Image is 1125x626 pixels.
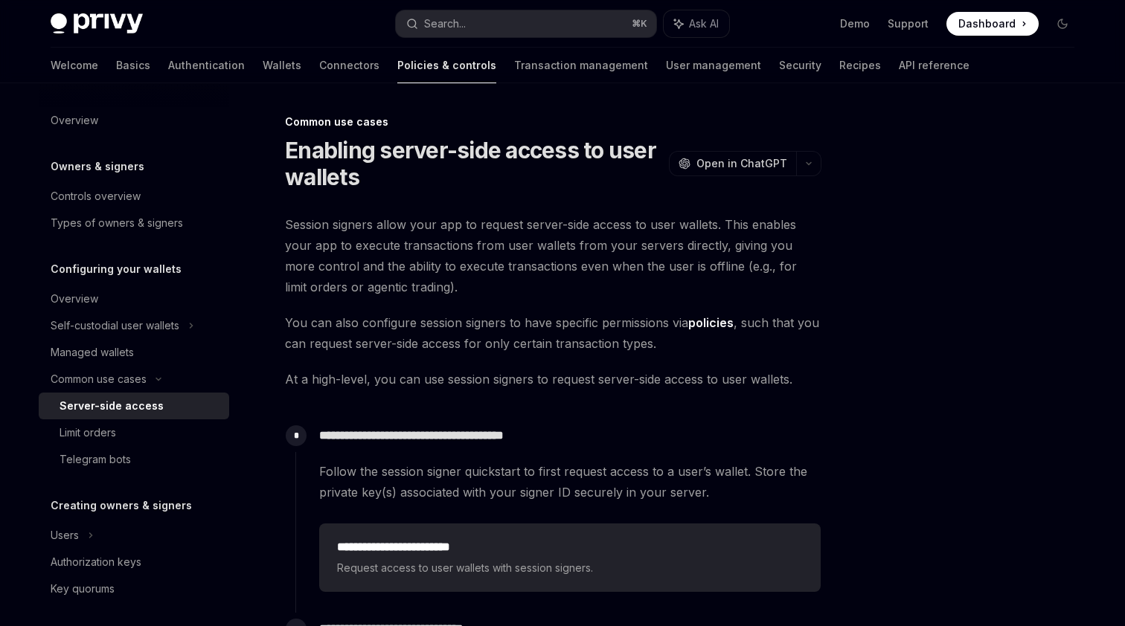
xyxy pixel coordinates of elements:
[51,343,134,361] div: Managed wallets
[60,397,164,415] div: Server-side access
[319,48,379,83] a: Connectors
[285,312,821,354] span: You can also configure session signers to have specific permissions via , such that you can reque...
[51,48,98,83] a: Welcome
[666,48,761,83] a: User management
[899,48,969,83] a: API reference
[696,156,787,171] span: Open in ChatGPT
[39,285,229,312] a: Overview
[689,16,719,31] span: Ask AI
[168,48,245,83] a: Authentication
[1051,12,1074,36] button: Toggle dark mode
[51,13,143,34] img: dark logo
[39,549,229,575] a: Authorization keys
[51,553,141,571] div: Authorization keys
[39,446,229,473] a: Telegram bots
[51,317,179,335] div: Self-custodial user wallets
[839,48,881,83] a: Recipes
[51,187,141,205] div: Controls overview
[958,16,1016,31] span: Dashboard
[946,12,1039,36] a: Dashboard
[840,16,870,31] a: Demo
[396,10,656,37] button: Search...⌘K
[39,210,229,236] a: Types of owners & signers
[285,114,821,129] div: Common use cases
[51,290,98,308] div: Overview
[779,48,821,83] a: Security
[688,315,734,331] a: policies
[337,559,803,577] span: Request access to user wallets with session signers.
[664,10,729,37] button: Ask AI
[39,339,229,366] a: Managed wallets
[51,112,98,129] div: Overview
[39,393,229,419] a: Server-side access
[285,214,821,297] span: Session signers allow your app to request server-side access to user wallets. This enables your a...
[669,151,796,176] button: Open in ChatGPT
[51,497,192,514] h5: Creating owners & signers
[39,107,229,134] a: Overview
[39,419,229,446] a: Limit orders
[51,214,183,232] div: Types of owners & signers
[51,158,144,175] h5: Owners & signers
[51,370,147,388] div: Common use cases
[263,48,301,83] a: Wallets
[116,48,150,83] a: Basics
[285,137,663,190] h1: Enabling server-side access to user wallets
[51,526,79,544] div: Users
[397,48,496,83] a: Policies & controls
[285,369,821,390] span: At a high-level, you can use session signers to request server-side access to user wallets.
[39,183,229,210] a: Controls overview
[632,18,647,30] span: ⌘ K
[60,451,131,468] div: Telegram bots
[319,461,821,503] span: Follow the session signer quickstart to first request access to a user’s wallet. Store the privat...
[888,16,929,31] a: Support
[60,424,116,442] div: Limit orders
[514,48,648,83] a: Transaction management
[39,575,229,602] a: Key quorums
[424,15,466,33] div: Search...
[51,580,115,598] div: Key quorums
[51,260,182,278] h5: Configuring your wallets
